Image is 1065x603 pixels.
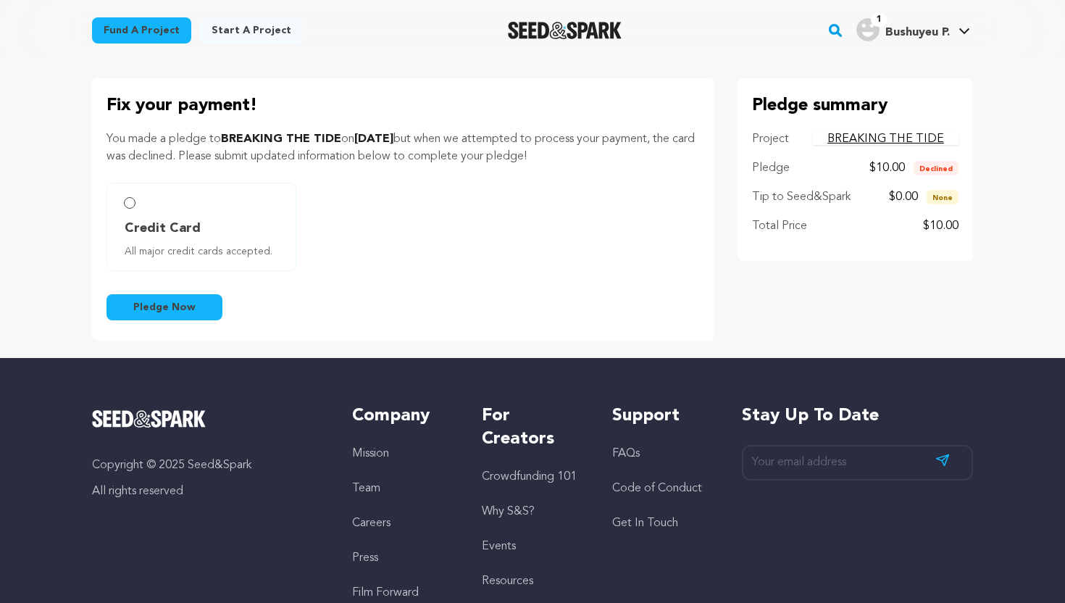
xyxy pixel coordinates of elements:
p: Fix your payment! [106,93,700,119]
a: BREAKING THE TIDE [813,133,958,145]
p: Pledge summary [752,93,958,119]
a: FAQs [612,448,640,459]
a: Why S&S? [482,506,535,517]
span: Credit Card [125,218,201,238]
a: Code of Conduct [612,483,702,494]
span: Bushuyeu P. [885,27,950,38]
a: Bushuyeu P.'s Profile [853,15,973,41]
img: Seed&Spark Logo [92,410,206,428]
span: Bushuyeu P.'s Profile [853,15,973,46]
a: Crowdfunding 101 [482,471,577,483]
a: Team [352,483,380,494]
span: $0.00 [889,191,918,203]
a: Careers [352,517,390,529]
span: 1 [871,12,887,27]
span: [DATE] [354,133,393,145]
span: All major credit cards accepted. [125,244,284,259]
p: You made a pledge to on but when we attempted to process your payment, the card was declined. Ple... [106,130,700,165]
span: Pledge Now [133,300,196,315]
button: Pledge Now [106,294,222,320]
span: Declined [914,161,958,175]
a: Film Forward [352,587,419,599]
a: Start a project [200,17,303,43]
a: Resources [482,575,533,587]
a: Mission [352,448,389,459]
span: $10.00 [869,162,905,174]
input: Your email address [742,445,973,481]
a: Get In Touch [612,517,678,529]
p: Copyright © 2025 Seed&Spark [92,457,323,474]
p: All rights reserved [92,483,323,500]
p: Tip to Seed&Spark [752,188,851,206]
p: Project [752,130,789,148]
a: Seed&Spark Homepage [508,22,622,39]
p: Total Price [752,217,807,235]
span: None [927,190,958,204]
img: user.png [856,18,880,41]
p: Pledge [752,159,790,177]
a: Fund a project [92,17,191,43]
a: Press [352,552,378,564]
img: Seed&Spark Logo Dark Mode [508,22,622,39]
p: $10.00 [923,217,958,235]
a: Events [482,541,516,552]
h5: Company [352,404,453,428]
h5: Stay up to date [742,404,973,428]
h5: For Creators [482,404,582,451]
a: Seed&Spark Homepage [92,410,323,428]
div: Bushuyeu P.'s Profile [856,18,950,41]
span: BREAKING THE TIDE [221,133,341,145]
h5: Support [612,404,713,428]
